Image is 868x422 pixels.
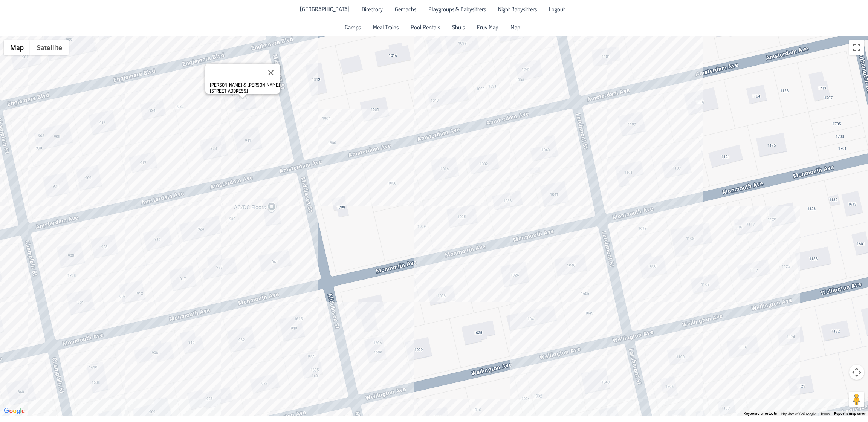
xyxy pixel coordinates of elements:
a: Pool Rentals [406,21,445,33]
a: Eruv Map [472,21,503,33]
button: Map camera controls [849,365,864,380]
a: Camps [340,21,365,33]
button: Close [262,64,280,82]
img: Google [2,406,27,416]
span: Directory [362,6,383,12]
span: Playgroups & Babysitters [428,6,486,12]
button: Show satellite imagery [30,40,69,55]
a: Report a map error [834,411,866,416]
a: Terms [821,411,830,416]
span: Map [510,24,520,30]
a: Meal Trains [368,21,403,33]
button: Show street map [4,40,30,55]
span: Pool Rentals [411,24,440,30]
span: Night Babysitters [498,6,537,12]
div: [PERSON_NAME] & [PERSON_NAME] [STREET_ADDRESS] [210,82,280,94]
a: Shuls [448,21,469,33]
a: Playgroups & Babysitters [424,3,491,15]
span: Camps [345,24,361,30]
span: Map data ©2025 Google [781,411,816,416]
a: Map [506,21,525,33]
a: [GEOGRAPHIC_DATA] [295,3,354,15]
a: Directory [357,3,387,15]
li: Logout [544,3,570,15]
a: Night Babysitters [494,3,541,15]
a: Open this area in Google Maps (opens a new window) [2,406,27,416]
span: Gemachs [395,6,416,12]
span: Eruv Map [477,24,498,30]
button: Toggle fullscreen view [849,40,864,55]
li: Pine Lake Park [295,3,354,15]
span: Logout [549,6,565,12]
span: [GEOGRAPHIC_DATA] [300,6,350,12]
button: Keyboard shortcuts [744,411,777,416]
span: Meal Trains [373,24,399,30]
span: Shuls [452,24,465,30]
a: Gemachs [390,3,421,15]
button: Drag Pegman onto the map to open Street View [849,392,864,407]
